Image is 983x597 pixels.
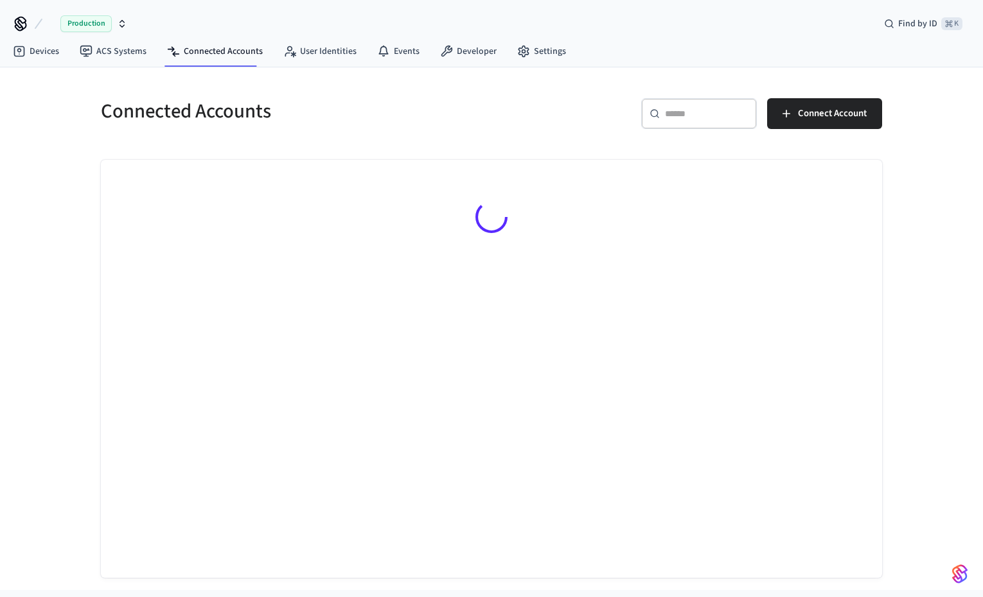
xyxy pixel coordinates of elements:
[507,40,576,63] a: Settings
[3,40,69,63] a: Devices
[60,15,112,32] span: Production
[941,17,962,30] span: ⌘ K
[898,17,937,30] span: Find by ID
[798,105,867,122] span: Connect Account
[367,40,430,63] a: Events
[157,40,273,63] a: Connected Accounts
[952,564,968,584] img: SeamLogoGradient.69752ec5.svg
[101,98,484,125] h5: Connected Accounts
[430,40,507,63] a: Developer
[874,12,973,35] div: Find by ID⌘ K
[69,40,157,63] a: ACS Systems
[273,40,367,63] a: User Identities
[767,98,882,129] button: Connect Account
